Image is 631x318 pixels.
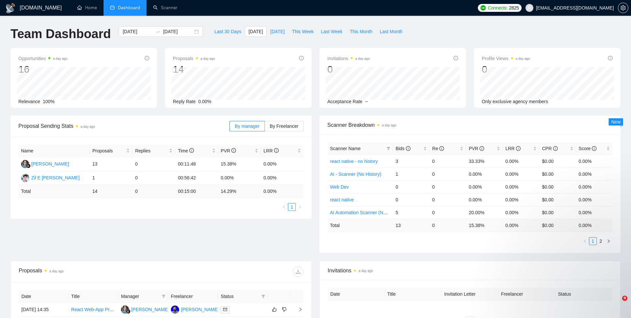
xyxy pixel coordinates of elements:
a: SL[PERSON_NAME] [121,307,169,312]
button: [DATE] [245,26,267,37]
time: a day ago [200,57,215,60]
a: searchScanner [153,5,177,11]
span: [DATE] [270,28,285,35]
span: PVR [469,146,484,151]
a: 2 [597,238,604,245]
img: upwork-logo.png [480,5,486,11]
span: LRR [505,146,521,151]
td: 0.00% [466,168,502,180]
td: 0.00% [466,180,502,193]
input: End date [163,28,193,35]
span: filter [260,291,267,301]
a: setting [618,5,628,11]
button: dislike [280,306,288,313]
span: [DATE] [248,28,263,35]
span: Last Month [380,28,402,35]
img: gigradar-bm.png [26,164,31,168]
span: Proposals [173,55,215,62]
div: Zil E [PERSON_NAME] [31,174,80,181]
span: info-circle [553,146,558,151]
td: 0 [430,180,466,193]
span: Score [579,146,596,151]
td: 0 [132,157,175,171]
time: a day ago [359,269,373,273]
td: 0.00 % [261,185,304,198]
td: $0.00 [539,193,576,206]
li: 1 [589,237,597,245]
td: $ 0.00 [539,219,576,232]
a: 1 [288,203,295,211]
td: 0.00% [261,157,304,171]
td: $0.00 [539,180,576,193]
button: left [280,203,288,211]
td: $0.00 [539,206,576,219]
span: Last Week [321,28,342,35]
span: Re [432,146,444,151]
span: Proposals [92,147,125,154]
span: info-circle [592,146,596,151]
th: Freelancer [168,290,218,303]
span: Last 30 Days [214,28,241,35]
div: 0 [482,63,530,76]
button: Last 30 Days [211,26,245,37]
td: 5 [393,206,430,219]
div: [PERSON_NAME] [131,306,169,313]
time: a day ago [53,57,67,60]
td: 1 [393,168,430,180]
span: info-circle [479,146,484,151]
th: Freelancer [499,288,555,301]
button: download [293,266,303,277]
td: 0 [393,180,430,193]
span: Reply Rate [173,99,196,104]
span: Profile Views [482,55,530,62]
td: 00:56:42 [175,171,218,185]
th: Invitation Letter [441,288,498,301]
time: a day ago [81,125,95,128]
td: 0.00% [576,206,613,219]
th: Replies [132,145,175,157]
a: React Web-App Project Manager [71,307,139,312]
li: Previous Page [581,237,589,245]
span: filter [162,294,166,298]
span: info-circle [145,56,149,60]
td: 0.00% [503,168,539,180]
th: Manager [118,290,168,303]
td: 0.00% [576,168,613,180]
span: left [583,239,587,243]
td: 0 [430,155,466,168]
li: Next Page [605,237,613,245]
span: Opportunities [18,55,67,62]
span: 2825 [509,4,519,11]
th: Title [69,290,119,303]
th: Proposals [90,145,132,157]
span: By Freelancer [270,124,298,129]
span: mail [223,307,227,311]
img: ZE [21,174,29,182]
td: 0 [132,185,175,198]
img: SL [121,306,129,314]
a: AI - Scanner (No History) [330,171,381,177]
li: Next Page [296,203,304,211]
td: 0.00% [466,193,502,206]
li: 2 [597,237,605,245]
img: gigradar-bm.png [126,309,130,314]
span: dislike [282,307,287,312]
div: 16 [18,63,67,76]
div: Proposals [19,266,161,277]
span: Status [221,293,259,300]
td: 15.38% [218,157,261,171]
span: info-circle [439,146,444,151]
th: Date [19,290,69,303]
span: Time [178,148,194,153]
span: filter [385,144,392,153]
a: HA[PERSON_NAME] [171,307,219,312]
button: Last Week [317,26,346,37]
td: $0.00 [539,155,576,168]
td: [DATE] 14:35 [19,303,69,317]
span: swap-right [155,29,160,34]
a: homeHome [77,5,97,11]
a: 1 [589,238,596,245]
td: 0 [132,171,175,185]
span: Dashboard [118,5,140,11]
span: info-circle [608,56,613,60]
